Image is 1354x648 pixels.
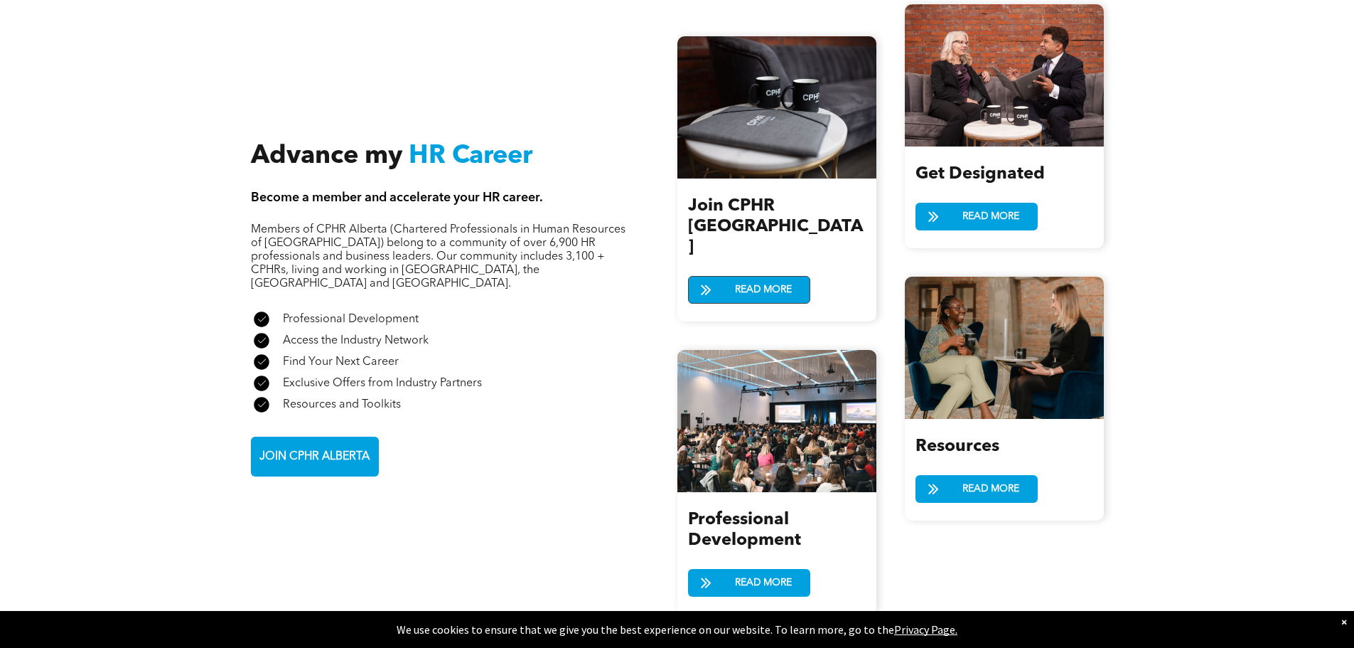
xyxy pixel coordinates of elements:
[915,166,1045,183] span: Get Designated
[251,144,402,169] span: Advance my
[688,569,810,597] a: READ MORE
[915,475,1038,503] a: READ MORE
[957,203,1024,230] span: READ MORE
[688,276,810,304] a: READ MORE
[283,314,419,325] span: Professional Development
[915,203,1038,230] a: READ MORE
[283,356,399,368] span: Find Your Next Career
[283,399,401,410] span: Resources and Toolkits
[283,378,482,389] span: Exclusive Offers from Industry Partners
[688,511,801,549] span: Professional Development
[251,437,379,477] a: JOIN CPHR ALBERTA
[915,438,999,455] span: Resources
[894,622,957,637] a: Privacy Page.
[730,277,797,303] span: READ MORE
[251,191,543,204] span: Become a member and accelerate your HR career.
[1341,615,1347,629] div: Dismiss notification
[957,476,1024,502] span: READ MORE
[251,224,625,290] span: Members of CPHR Alberta (Chartered Professionals in Human Resources of [GEOGRAPHIC_DATA]) belong ...
[688,198,863,256] span: Join CPHR [GEOGRAPHIC_DATA]
[730,570,797,596] span: READ MORE
[254,443,375,471] span: JOIN CPHR ALBERTA
[283,335,429,346] span: Access the Industry Network
[409,144,532,169] span: HR Career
